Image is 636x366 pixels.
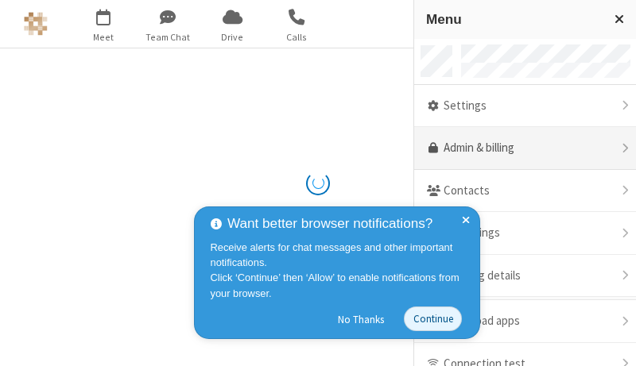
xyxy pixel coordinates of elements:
[414,212,636,255] div: Recordings
[414,170,636,213] div: Contacts
[211,240,468,301] div: Receive alerts for chat messages and other important notifications. Click ‘Continue’ then ‘Allow’...
[414,300,636,343] div: Download apps
[74,30,134,44] span: Meet
[267,30,327,44] span: Calls
[138,30,198,44] span: Team Chat
[596,325,624,355] iframe: Chat
[330,306,393,332] button: No Thanks
[227,214,432,234] span: Want better browser notifications?
[203,30,262,44] span: Drive
[404,306,462,331] button: Continue
[426,12,600,27] h3: Menu
[414,85,636,128] div: Settings
[414,127,636,170] a: Admin & billing
[24,12,48,36] img: Astra
[414,255,636,298] div: Meeting details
